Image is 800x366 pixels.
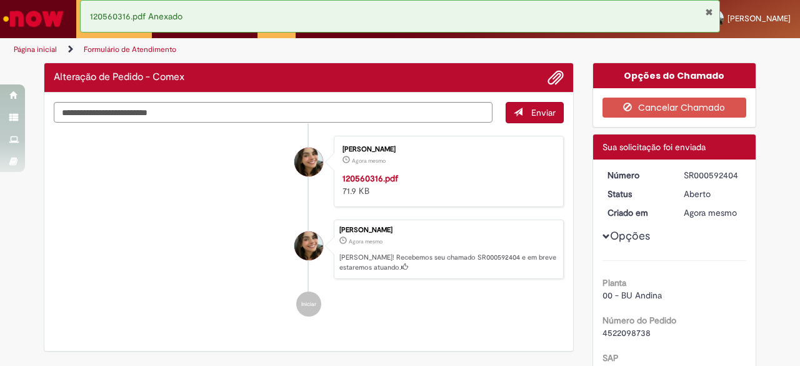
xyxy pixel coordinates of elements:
button: Adicionar anexos [547,69,564,86]
h2: Alteração de Pedido - Comex Histórico de tíquete [54,72,184,83]
dt: Criado em [598,206,675,219]
span: 00 - BU Andina [602,290,662,301]
a: Página inicial [14,44,57,54]
a: Formulário de Atendimento [84,44,176,54]
div: Natiele Fernandes Zanesco [294,231,323,260]
div: [PERSON_NAME] [339,226,557,234]
div: Aberto [684,188,742,200]
time: 29/09/2025 16:07:32 [352,157,386,165]
b: Planta [602,277,626,288]
span: [PERSON_NAME] [727,13,791,24]
span: Sua solicitação foi enviada [602,141,706,153]
dt: Número [598,169,675,181]
b: SAP [602,352,619,363]
button: Enviar [506,102,564,123]
span: 4522098738 [602,327,651,338]
img: ServiceNow [1,6,66,31]
div: Natiele Fernandes Zanesco [294,148,323,176]
button: Cancelar Chamado [602,98,747,118]
a: 120560316.pdf [342,173,398,184]
div: Opções do Chamado [593,63,756,88]
span: Agora mesmo [352,157,386,165]
time: 29/09/2025 16:07:33 [349,238,382,245]
textarea: Digite sua mensagem aqui... [54,102,492,123]
span: Agora mesmo [349,238,382,245]
div: 71.9 KB [342,172,551,197]
div: [PERSON_NAME] [342,146,551,153]
span: 120560316.pdf Anexado [90,11,182,22]
span: Agora mesmo [684,207,737,218]
ul: Histórico de tíquete [54,123,564,330]
time: 29/09/2025 16:07:33 [684,207,737,218]
div: SR000592404 [684,169,742,181]
span: Enviar [531,107,556,118]
ul: Trilhas de página [9,38,524,61]
button: Fechar Notificação [705,7,713,17]
dt: Status [598,188,675,200]
b: Número do Pedido [602,315,676,326]
li: Natiele Fernandes Zanesco [54,220,564,280]
div: 29/09/2025 16:07:33 [684,206,742,219]
p: [PERSON_NAME]! Recebemos seu chamado SR000592404 e em breve estaremos atuando. [339,253,557,272]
